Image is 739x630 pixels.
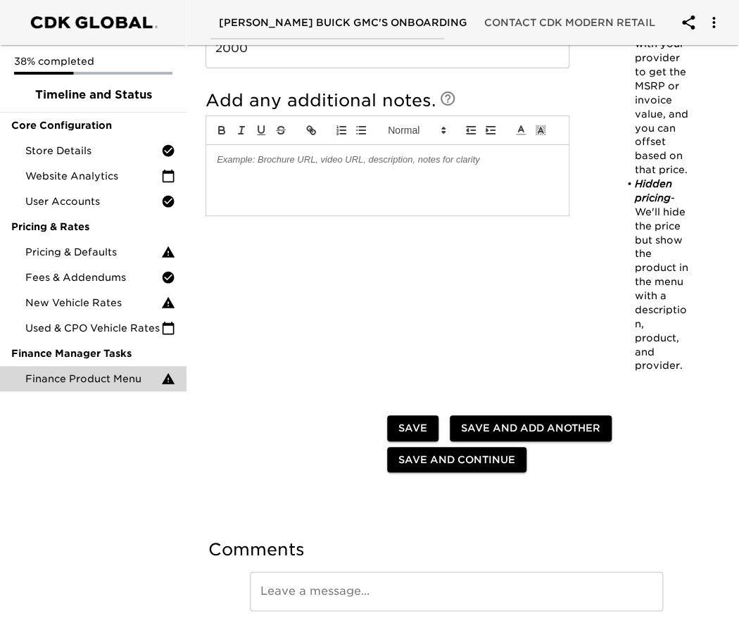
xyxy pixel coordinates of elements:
[398,451,515,469] span: Save and Continue
[25,321,161,335] span: Used & CPO Vehicle Rates
[398,420,427,437] span: Save
[620,177,688,373] li: - We'll hide the price but show the product in the menu with a description, product, and provider.
[14,54,172,68] p: 38% completed
[25,372,161,386] span: Finance Product Menu
[25,144,161,158] span: Store Details
[25,270,161,284] span: Fees & Addendums
[11,87,175,103] span: Timeline and Status
[635,178,676,203] em: Hidden pricing
[387,447,526,473] button: Save and Continue
[450,415,612,441] button: Save and Add Another
[461,420,600,437] span: Save and Add Another
[25,194,161,208] span: User Accounts
[25,296,161,310] span: New Vehicle Rates
[25,245,161,259] span: Pricing & Defaults
[697,6,731,39] button: account of current user
[219,14,467,32] span: [PERSON_NAME] Buick GMC's Onboarding
[11,118,175,132] span: Core Configuration
[387,415,438,441] button: Save
[208,538,705,561] h5: Comments
[206,29,569,68] input: Example: +$1000
[671,6,705,39] button: account of current user
[11,220,175,234] span: Pricing & Rates
[11,346,175,360] span: Finance Manager Tasks
[25,169,161,183] span: Website Analytics
[484,14,655,32] span: Contact CDK Modern Retail
[206,89,569,112] h5: Add any additional notes.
